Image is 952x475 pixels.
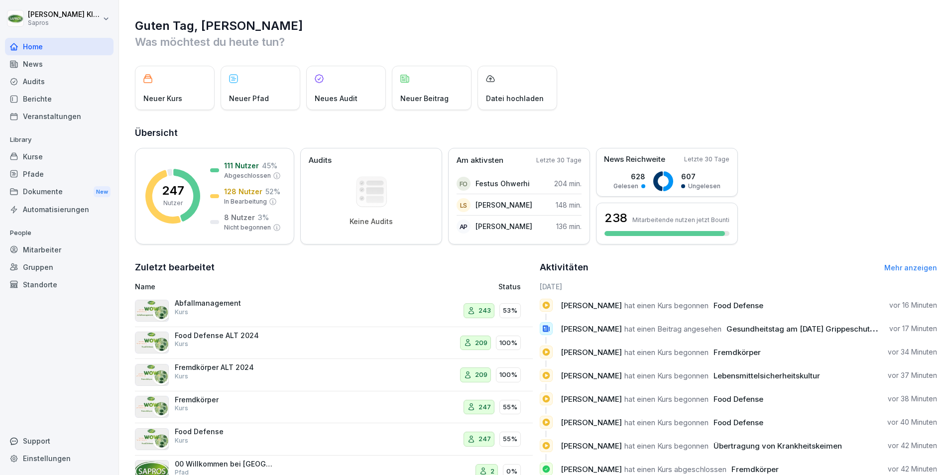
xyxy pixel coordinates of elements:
p: 243 [478,306,491,316]
p: 55% [503,434,517,444]
h2: Zuletzt bearbeitet [135,260,533,274]
span: hat einen Kurs begonnen [624,301,709,310]
span: hat einen Kurs abgeschlossen [624,465,726,474]
span: Fremdkörper [731,465,779,474]
span: hat einen Kurs begonnen [624,348,709,357]
p: Kurs [175,340,188,349]
a: AbfallmanagementKurs24353% [135,295,533,327]
p: 52 % [265,186,280,197]
p: [PERSON_NAME] [476,200,532,210]
p: Status [498,281,521,292]
a: Pfade [5,165,114,183]
p: Fremdkörper [175,395,274,404]
span: Übertragung von Krankheitskeimen [714,441,842,451]
p: vor 17 Minuten [889,324,937,334]
p: Neues Audit [315,93,357,104]
span: [PERSON_NAME] [561,371,622,380]
span: hat einen Kurs begonnen [624,418,709,427]
a: Kurse [5,148,114,165]
img: b09us41hredzt9sfzsl3gafq.png [135,332,169,354]
a: News [5,55,114,73]
a: Home [5,38,114,55]
p: Festus Ohwerhi [476,178,530,189]
span: Fremdkörper [714,348,761,357]
p: Letzte 30 Tage [684,155,729,164]
p: Kurs [175,436,188,445]
p: 247 [478,434,491,444]
p: Neuer Pfad [229,93,269,104]
p: Nicht begonnen [224,223,271,232]
h1: Guten Tag, [PERSON_NAME] [135,18,937,34]
p: 247 [162,185,184,197]
p: [PERSON_NAME] [476,221,532,232]
p: Abfallmanagement [175,299,274,308]
a: Berichte [5,90,114,108]
div: FO [457,177,471,191]
span: [PERSON_NAME] [561,394,622,404]
h6: [DATE] [540,281,938,292]
p: Neuer Beitrag [400,93,449,104]
span: hat einen Kurs begonnen [624,371,709,380]
a: Mitarbeiter [5,241,114,258]
p: 247 [478,402,491,412]
img: tkgbk1fn8zp48wne4tjen41h.png [135,396,169,418]
p: 3 % [258,212,269,223]
p: 209 [475,370,487,380]
p: 100% [499,370,517,380]
p: 128 Nutzer [224,186,262,197]
span: [PERSON_NAME] [561,441,622,451]
div: Standorte [5,276,114,293]
p: 628 [613,171,645,182]
p: Fremdkörper ALT 2024 [175,363,274,372]
p: 209 [475,338,487,348]
a: Veranstaltungen [5,108,114,125]
p: vor 42 Minuten [888,441,937,451]
span: hat einen Kurs begonnen [624,441,709,451]
p: 148 min. [556,200,582,210]
p: vor 16 Minuten [889,300,937,310]
p: Datei hochladen [486,93,544,104]
p: People [5,225,114,241]
p: Abgeschlossen [224,171,271,180]
p: In Bearbeitung [224,197,267,206]
p: Kurs [175,404,188,413]
a: DokumenteNew [5,183,114,201]
p: [PERSON_NAME] Kleinbeck [28,10,101,19]
p: Nutzer [163,199,183,208]
span: hat einen Kurs begonnen [624,394,709,404]
p: vor 34 Minuten [888,347,937,357]
p: vor 37 Minuten [888,370,937,380]
h2: Übersicht [135,126,937,140]
p: vor 40 Minuten [887,417,937,427]
p: Keine Audits [350,217,393,226]
div: Audits [5,73,114,90]
p: vor 38 Minuten [888,394,937,404]
p: 45 % [262,160,277,171]
p: Neuer Kurs [143,93,182,104]
div: AP [457,220,471,234]
p: 53% [503,306,517,316]
h2: Aktivitäten [540,260,589,274]
span: [PERSON_NAME] [561,418,622,427]
p: vor 42 Minuten [888,464,937,474]
span: [PERSON_NAME] [561,348,622,357]
span: [PERSON_NAME] [561,324,622,334]
div: LS [457,198,471,212]
div: Automatisierungen [5,201,114,218]
img: b09us41hredzt9sfzsl3gafq.png [135,428,169,450]
p: Audits [309,155,332,166]
p: 00 Willkommen bei [GEOGRAPHIC_DATA] [175,460,274,469]
span: [PERSON_NAME] [561,465,622,474]
a: Gruppen [5,258,114,276]
div: New [94,186,111,198]
p: Gelesen [613,182,638,191]
a: Einstellungen [5,450,114,467]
